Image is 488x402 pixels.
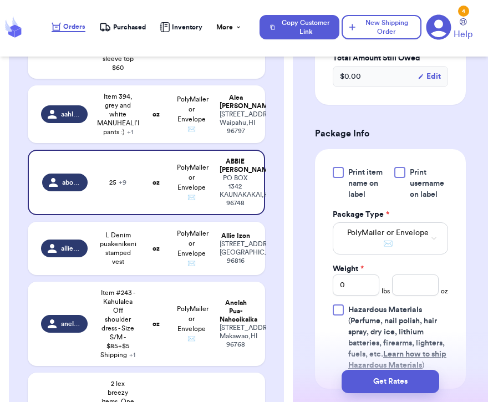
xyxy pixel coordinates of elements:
button: Copy Customer Link [260,15,339,39]
div: PO BOX 1342 KAUNAKAKAI , HI 96748 [220,174,251,207]
span: PolyMailer or Envelope ✉️ [177,230,209,267]
button: Edit [418,71,441,82]
span: Print username on label [410,167,448,200]
span: 25 [109,178,126,187]
span: alliesthrifsnfinds [61,244,81,253]
span: anelahlelehua [61,319,81,328]
div: [STREET_ADDRESS] Waipahu , HI 96797 [220,110,252,135]
h3: Package Info [315,127,466,140]
a: Learn how to ship Hazardous Materials [348,350,446,369]
span: Purchased [113,23,146,32]
span: abodabozz [62,178,81,187]
button: PolyMailer or Envelope ✉️ [333,222,448,255]
strong: oz [152,179,160,186]
strong: oz [152,320,160,327]
strong: oz [152,111,160,118]
span: (Perfume, nail polish, hair spray, dry ice, lithium batteries, firearms, lighters, fuels, etc. ) [348,306,446,369]
button: New Shipping Order [342,15,421,39]
span: L Denim puakenikeni stamped vest [100,231,136,266]
div: ABBIE [PERSON_NAME] [220,157,251,174]
label: Total Amount Still Owed [333,53,448,64]
span: oz [441,287,448,296]
a: 4 [426,14,451,40]
span: Hazardous Materials [348,306,422,314]
a: Inventory [160,22,202,32]
span: + 1 [127,129,133,135]
span: Orders [63,22,85,31]
span: Print item name on label [348,167,388,200]
span: $ 0.00 [340,71,361,82]
span: + 9 [119,179,126,186]
span: Inventory [172,23,202,32]
span: Item 394, grey and white MANUHEALI’I pants :) [97,92,139,136]
span: PolyMailer or Envelope ✉️ [344,227,431,250]
span: PolyMailer or Envelope ✉️ [177,96,209,133]
div: Anelah Pua-Nahooikaika [220,299,252,324]
button: Get Rates [342,370,439,393]
span: PolyMailer or Envelope ✉️ [177,306,209,342]
span: aahlayaa [61,110,81,119]
span: lbs [382,287,390,296]
div: [STREET_ADDRESS] [GEOGRAPHIC_DATA] , HI 96816 [220,240,252,265]
div: 4 [458,6,469,17]
label: Package Type [333,209,389,220]
div: More [216,23,242,32]
span: + 1 [129,352,135,358]
div: Alea [PERSON_NAME] [220,94,252,110]
span: PolyMailer or Envelope ✉️ [177,164,209,201]
a: Orders [52,22,85,32]
span: Item #243 - Kahulalea Off shoulder dress - Size S/M - $85+$5 Shipping [100,288,135,359]
span: Help [454,28,472,41]
strong: oz [152,245,160,252]
a: Purchased [99,22,146,33]
label: Weight [333,263,364,274]
div: Allie Izon [220,232,252,240]
div: [STREET_ADDRESS] Makawao , HI 96768 [220,324,252,349]
a: Help [454,18,472,41]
